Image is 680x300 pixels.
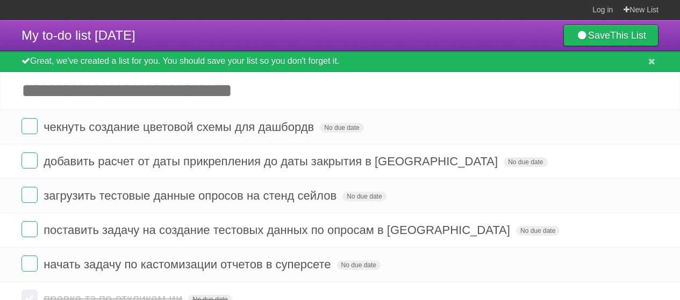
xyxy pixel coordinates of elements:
a: SaveThis List [563,25,658,46]
span: My to-do list [DATE] [22,28,135,42]
label: Done [22,152,38,169]
span: No due date [504,157,547,167]
span: No due date [320,123,363,133]
span: начать задачу по кастомизации отчетов в суперсете [44,258,333,271]
label: Done [22,118,38,134]
span: No due date [337,260,381,270]
span: загрузить тестовые данные опросов на стенд сейлов [44,189,339,202]
span: поставить задачу на создание тестовых данных по опросам в [GEOGRAPHIC_DATA] [44,223,513,237]
span: чекнуть создание цветовой схемы для дашбордв [44,120,317,134]
span: No due date [516,226,560,236]
label: Done [22,187,38,203]
span: No due date [342,192,386,201]
label: Done [22,221,38,237]
label: Done [22,255,38,272]
span: добавить расчет от даты прикрепления до даты закрытия в [GEOGRAPHIC_DATA] [44,155,500,168]
b: This List [610,30,646,41]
